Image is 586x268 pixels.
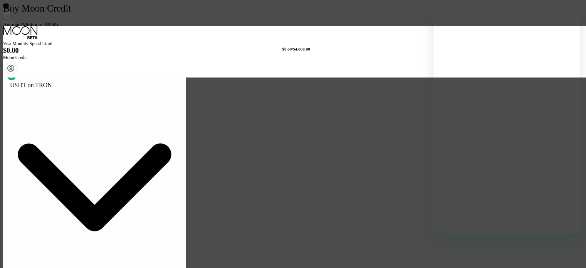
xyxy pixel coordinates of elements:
iframe: Mesajlaşma penceresi [433,6,580,234]
div: EN [3,10,11,16]
div: USDT on TRON [10,82,182,89]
